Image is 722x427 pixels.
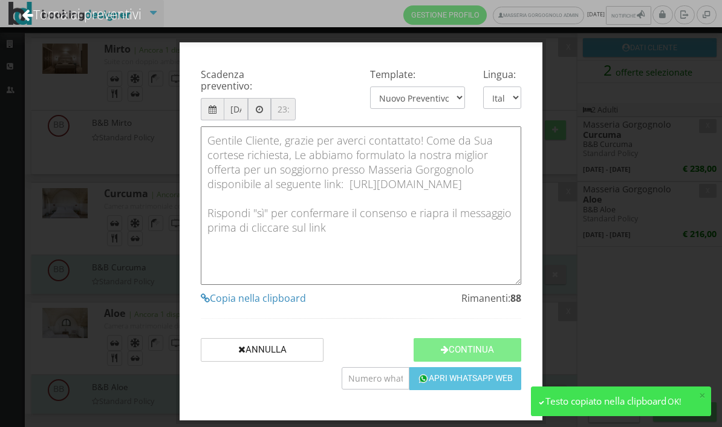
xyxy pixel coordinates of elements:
a: Copia nella clipboard [201,293,521,304]
h4: Rimanenti: [461,293,521,304]
input: 23:59 [271,98,295,120]
button: Apri Whatsapp Web [409,367,521,390]
span: OK! [668,396,681,407]
span: Testo copiato nella clipboard [545,395,666,407]
input: Numero whatsapp [342,367,409,390]
input: Tra 7 GIORNI [224,98,248,120]
button: Annulla [201,338,324,362]
h4: Lingua: [483,69,521,80]
b: 88 [510,292,521,305]
img: whatsapp-50.png [418,373,429,384]
h4: Scadenza preventivo: [201,69,296,92]
h4: Template: [370,69,465,80]
button: × [699,390,706,401]
button: Continua [414,338,521,362]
